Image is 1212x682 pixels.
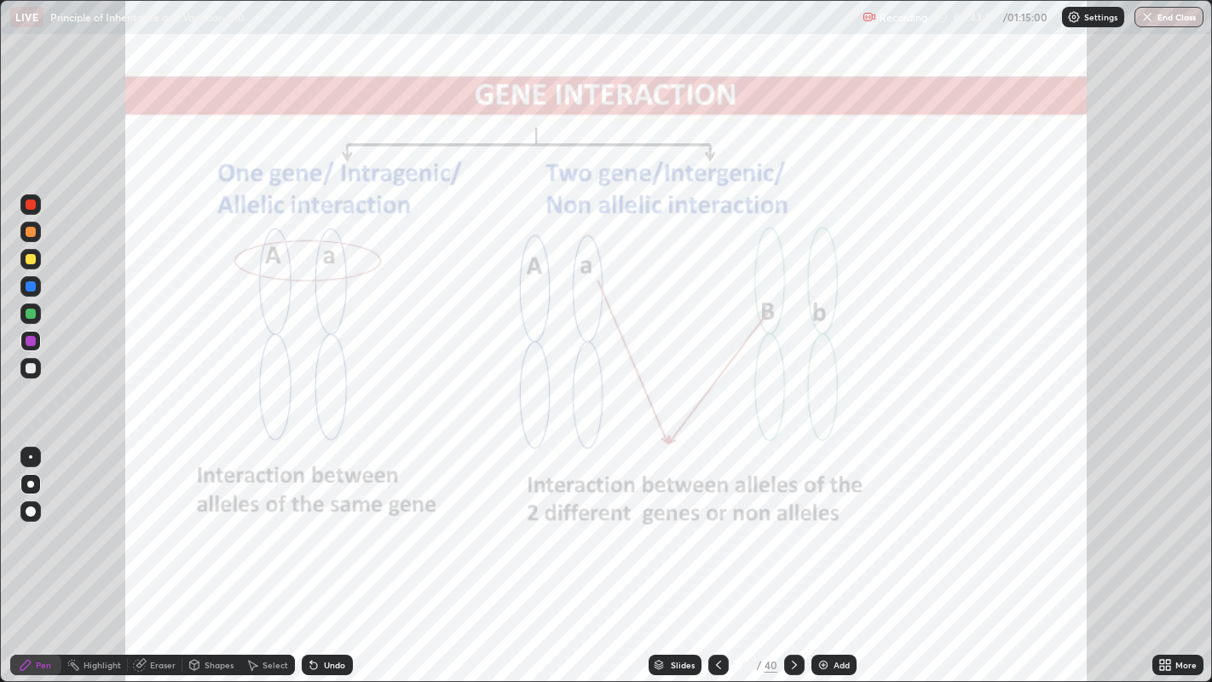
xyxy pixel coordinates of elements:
p: Settings [1084,13,1117,21]
img: end-class-cross [1140,10,1154,24]
img: add-slide-button [817,658,830,672]
div: Add [834,661,850,669]
div: Slides [671,661,695,669]
img: class-settings-icons [1067,10,1081,24]
div: Shapes [205,661,234,669]
div: Eraser [150,661,176,669]
div: Pen [36,661,51,669]
div: 8 [736,660,753,670]
p: LIVE [15,10,38,24]
img: recording.375f2c34.svg [863,10,876,24]
div: More [1175,661,1197,669]
div: Undo [324,661,345,669]
div: Highlight [84,661,121,669]
button: End Class [1134,7,1203,27]
div: / [756,660,761,670]
div: Select [263,661,288,669]
p: Principle of Inheritance and Variation - 10 [50,10,245,24]
div: 40 [765,657,777,673]
p: Recording [880,11,927,24]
